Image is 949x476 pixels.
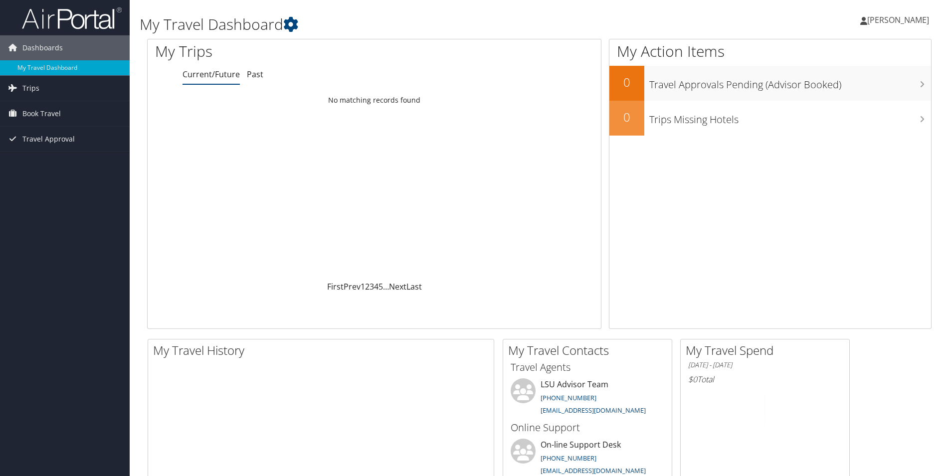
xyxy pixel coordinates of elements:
[365,281,370,292] a: 2
[344,281,361,292] a: Prev
[609,74,644,91] h2: 0
[379,281,383,292] a: 5
[383,281,389,292] span: …
[867,14,929,25] span: [PERSON_NAME]
[22,101,61,126] span: Book Travel
[22,35,63,60] span: Dashboards
[506,378,669,419] li: LSU Advisor Team
[649,108,931,127] h3: Trips Missing Hotels
[609,41,931,62] h1: My Action Items
[688,360,842,370] h6: [DATE] - [DATE]
[649,73,931,92] h3: Travel Approvals Pending (Advisor Booked)
[148,91,601,109] td: No matching records found
[155,41,404,62] h1: My Trips
[541,466,646,475] a: [EMAIL_ADDRESS][DOMAIN_NAME]
[686,342,849,359] h2: My Travel Spend
[22,76,39,101] span: Trips
[511,360,664,374] h3: Travel Agents
[327,281,344,292] a: First
[153,342,494,359] h2: My Travel History
[406,281,422,292] a: Last
[860,5,939,35] a: [PERSON_NAME]
[389,281,406,292] a: Next
[609,101,931,136] a: 0Trips Missing Hotels
[508,342,672,359] h2: My Travel Contacts
[22,6,122,30] img: airportal-logo.png
[609,109,644,126] h2: 0
[541,406,646,415] a: [EMAIL_ADDRESS][DOMAIN_NAME]
[361,281,365,292] a: 1
[609,66,931,101] a: 0Travel Approvals Pending (Advisor Booked)
[183,69,240,80] a: Current/Future
[247,69,263,80] a: Past
[688,374,697,385] span: $0
[140,14,673,35] h1: My Travel Dashboard
[374,281,379,292] a: 4
[541,393,596,402] a: [PHONE_NUMBER]
[22,127,75,152] span: Travel Approval
[688,374,842,385] h6: Total
[541,454,596,463] a: [PHONE_NUMBER]
[511,421,664,435] h3: Online Support
[370,281,374,292] a: 3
